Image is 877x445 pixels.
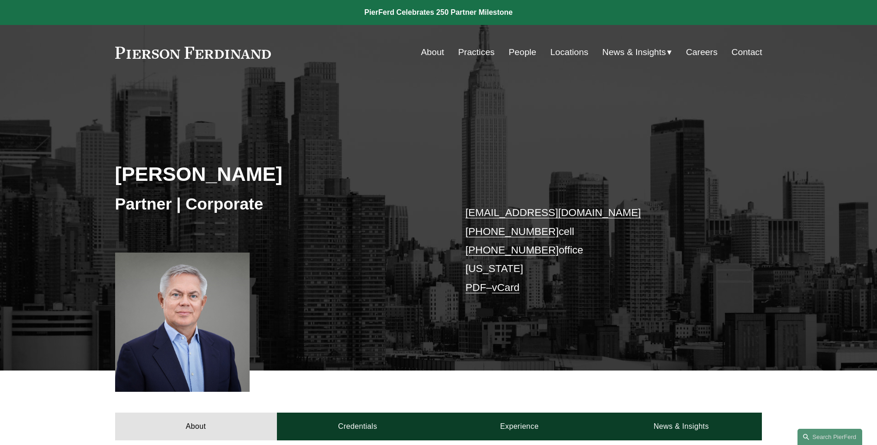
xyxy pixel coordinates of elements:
h3: Partner | Corporate [115,194,439,214]
h2: [PERSON_NAME] [115,162,439,186]
a: Contact [731,43,762,61]
a: [PHONE_NUMBER] [466,226,559,237]
a: Locations [550,43,588,61]
a: Credentials [277,413,439,440]
p: cell office [US_STATE] – [466,204,735,297]
a: Careers [686,43,718,61]
a: [PHONE_NUMBER] [466,244,559,256]
a: Practices [458,43,495,61]
a: Search this site [797,429,862,445]
a: [EMAIL_ADDRESS][DOMAIN_NAME] [466,207,641,218]
span: News & Insights [602,44,666,61]
a: About [421,43,444,61]
a: About [115,413,277,440]
a: Experience [439,413,601,440]
a: News & Insights [600,413,762,440]
a: vCard [492,282,520,293]
a: folder dropdown [602,43,672,61]
a: People [509,43,536,61]
a: PDF [466,282,486,293]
